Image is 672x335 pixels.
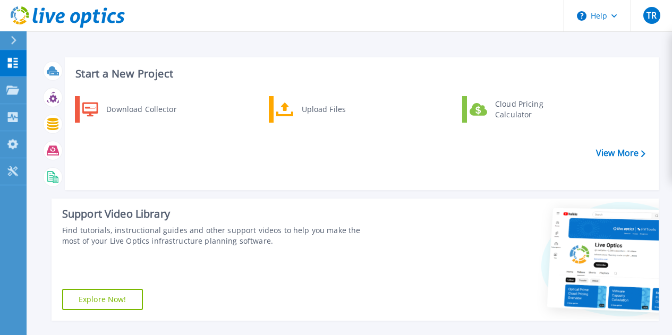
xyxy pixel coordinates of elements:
[269,96,378,123] a: Upload Files
[75,96,184,123] a: Download Collector
[647,11,657,20] span: TR
[596,148,645,158] a: View More
[296,99,375,120] div: Upload Files
[75,68,645,80] h3: Start a New Project
[490,99,568,120] div: Cloud Pricing Calculator
[62,289,143,310] a: Explore Now!
[62,225,378,246] div: Find tutorials, instructional guides and other support videos to help you make the most of your L...
[62,207,378,221] div: Support Video Library
[101,99,181,120] div: Download Collector
[462,96,571,123] a: Cloud Pricing Calculator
